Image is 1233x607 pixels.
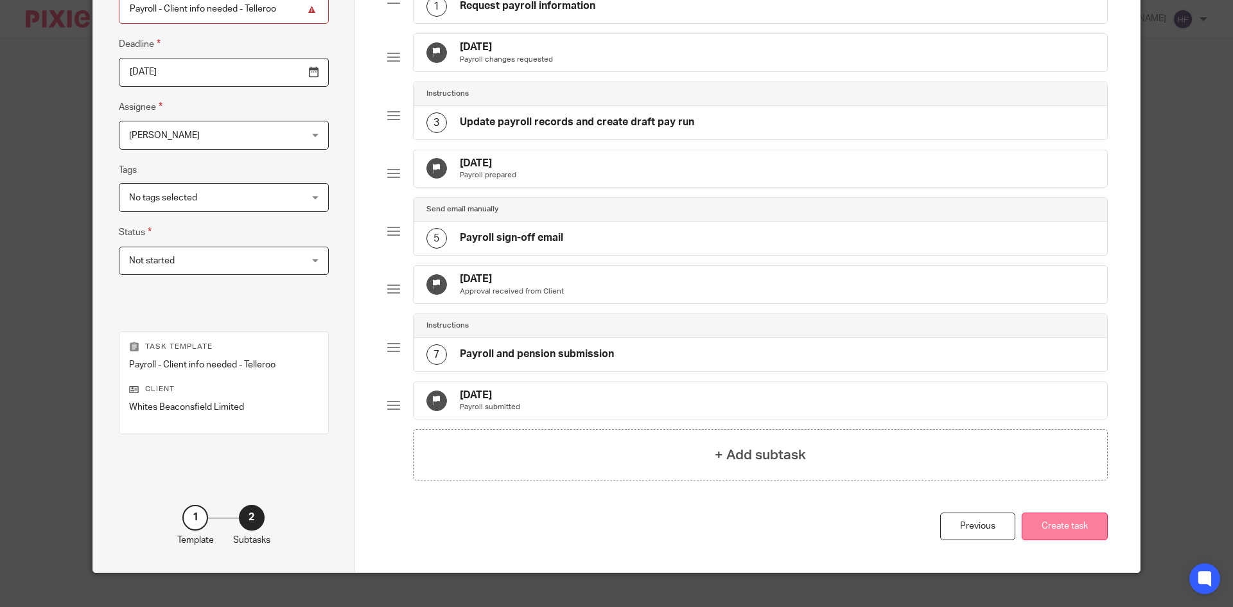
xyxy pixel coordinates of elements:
[715,445,806,465] h4: + Add subtask
[129,401,319,414] p: Whites Beaconsfield Limited
[460,116,694,129] h4: Update payroll records and create draft pay run
[426,204,498,215] h4: Send email manually
[460,157,516,170] h4: [DATE]
[129,193,197,202] span: No tags selected
[426,112,447,133] div: 3
[426,89,469,99] h4: Instructions
[129,384,319,394] p: Client
[182,505,208,531] div: 1
[239,505,265,531] div: 2
[460,170,516,180] p: Payroll prepared
[460,55,553,65] p: Payroll changes requested
[460,286,564,297] p: Approval received from Client
[119,58,329,87] input: Pick a date
[940,513,1015,540] div: Previous
[1022,513,1108,540] button: Create task
[119,225,152,240] label: Status
[129,256,175,265] span: Not started
[233,534,270,547] p: Subtasks
[119,164,137,177] label: Tags
[426,228,447,249] div: 5
[177,534,214,547] p: Template
[460,389,520,402] h4: [DATE]
[460,231,563,245] h4: Payroll sign-off email
[460,272,564,286] h4: [DATE]
[119,37,161,51] label: Deadline
[426,344,447,365] div: 7
[460,347,614,361] h4: Payroll and pension submission
[129,342,319,352] p: Task template
[119,100,162,114] label: Assignee
[426,321,469,331] h4: Instructions
[460,40,553,54] h4: [DATE]
[129,131,200,140] span: [PERSON_NAME]
[460,402,520,412] p: Payroll submitted
[129,358,319,371] p: Payroll - Client info needed - Telleroo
